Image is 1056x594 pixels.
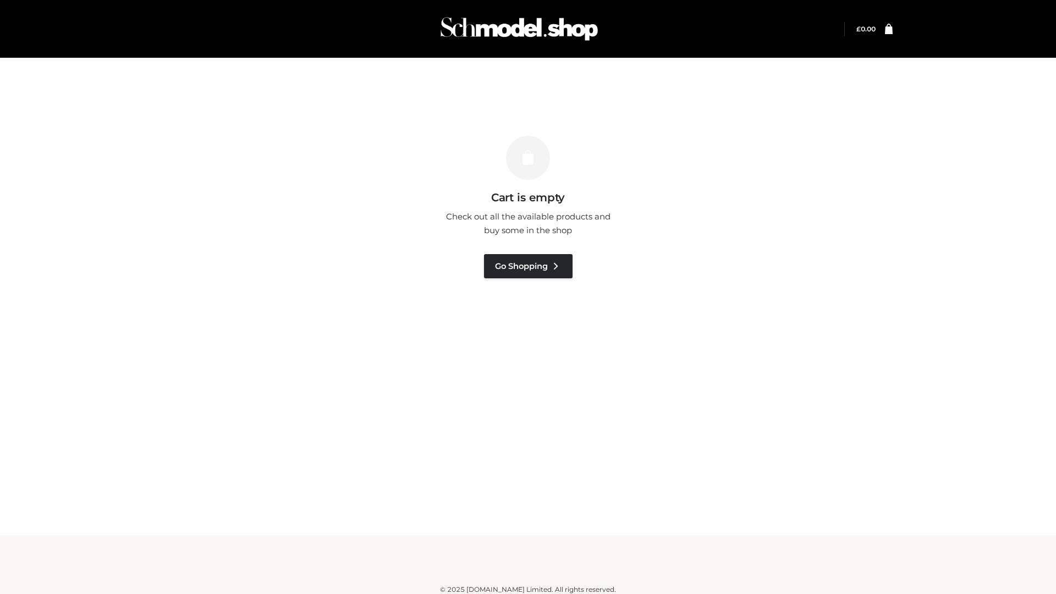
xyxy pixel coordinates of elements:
[437,7,602,51] img: Schmodel Admin 964
[856,25,876,33] bdi: 0.00
[188,191,868,204] h3: Cart is empty
[856,25,861,33] span: £
[856,25,876,33] a: £0.00
[440,210,616,238] p: Check out all the available products and buy some in the shop
[484,254,573,278] a: Go Shopping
